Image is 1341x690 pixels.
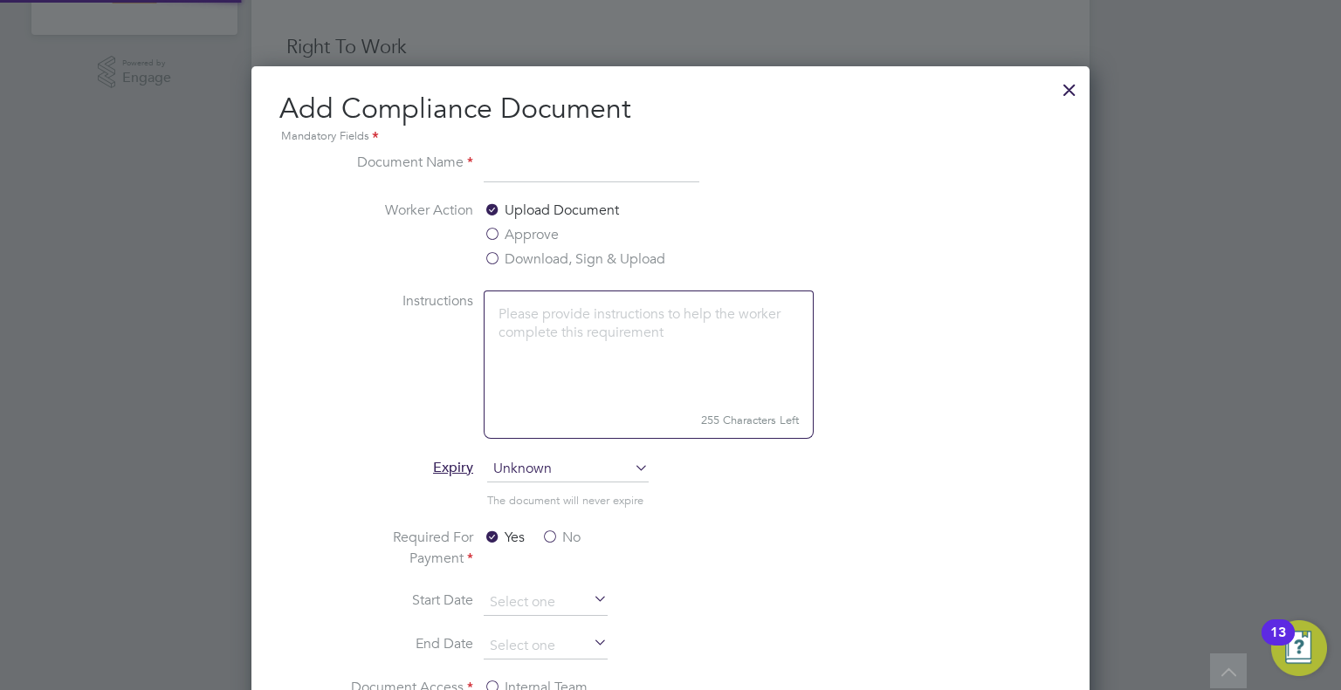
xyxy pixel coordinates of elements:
div: Mandatory Fields [279,127,1062,147]
label: Document Name [342,152,473,180]
div: 13 [1270,632,1286,655]
h2: Add Compliance Document [279,91,1062,147]
label: Approve [484,224,559,245]
label: Yes [484,527,525,548]
span: Expiry [433,459,473,476]
span: The document will never expire [487,493,643,508]
span: Unknown [487,456,649,482]
input: Select one [484,590,608,616]
label: Download, Sign & Upload [484,249,665,270]
label: Worker Action [342,200,473,270]
label: No [541,527,581,548]
label: Upload Document [484,200,619,221]
small: 255 Characters Left [484,403,814,439]
input: Select one [484,633,608,659]
button: Open Resource Center, 13 new notifications [1271,620,1327,676]
label: Instructions [342,290,473,435]
label: Required For Payment [342,527,473,569]
label: Start Date [342,590,473,612]
label: End Date [342,633,473,656]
